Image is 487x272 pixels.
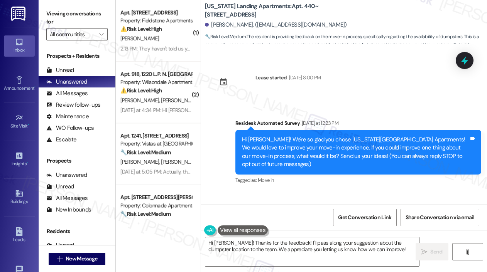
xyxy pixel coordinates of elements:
div: [PERSON_NAME]. ([EMAIL_ADDRESS][DOMAIN_NAME]) [205,21,347,29]
div: 2:13 PM: They haven't told us yet. [120,45,192,52]
div: Property: Vistas at [GEOGRAPHIC_DATA] [120,140,192,148]
i:  [57,256,63,262]
span: Move in [258,177,274,183]
img: ResiDesk Logo [11,7,27,21]
strong: 🔧 Risk Level: Medium [205,34,246,40]
strong: 🔧 Risk Level: Medium [120,149,171,156]
a: Insights • [4,149,35,170]
div: New Inbounds [46,206,91,214]
span: : The resident is providing feedback on the move-in process, specifically regarding the availabil... [205,33,487,49]
div: Escalate [46,136,76,144]
div: [DATE] 8:00 PM [287,74,321,82]
span: Get Conversation Link [338,213,391,222]
div: All Messages [46,194,88,202]
div: Lease started [255,74,287,82]
i:  [421,249,427,255]
a: Site Visit • [4,111,35,132]
span: [PERSON_NAME] [120,158,161,165]
div: Unread [46,66,74,74]
div: Apt. [STREET_ADDRESS][PERSON_NAME] [120,193,192,201]
button: Get Conversation Link [333,209,396,226]
div: Hi [PERSON_NAME]! We're so glad you chose [US_STATE][GEOGRAPHIC_DATA] Apartments! We would love t... [242,136,469,169]
span: Send [430,248,442,256]
span: [PERSON_NAME] [120,97,161,104]
span: [PERSON_NAME] [161,158,200,165]
div: Residesk Automated Survey [235,119,481,130]
div: Unread [46,241,74,249]
div: Apt. 918, 1220 L.P. N. [GEOGRAPHIC_DATA] [120,70,192,78]
b: [US_STATE] Landing Apartments: Apt. 440~[STREET_ADDRESS] [205,2,359,19]
div: Prospects + Residents [39,52,115,60]
span: • [34,84,36,90]
input: All communities [50,28,95,40]
span: [PERSON_NAME] [120,35,159,42]
div: All Messages [46,89,88,97]
textarea: Hi [PERSON_NAME]! Thanks for the feedback! I'll pass along your suggestion about the dumpster loc... [205,237,419,266]
i:  [465,249,470,255]
div: Review follow-ups [46,101,100,109]
button: New Message [49,253,106,265]
i:  [99,31,103,37]
div: Residents [39,227,115,235]
div: WO Follow-ups [46,124,94,132]
a: Buildings [4,187,35,208]
span: • [27,160,28,165]
div: Tagged as: [235,175,481,186]
div: Prospects [39,157,115,165]
div: Unanswered [46,171,87,179]
a: Leads [4,225,35,246]
span: New Message [66,255,97,263]
div: Property: Fieldstone Apartments [120,17,192,25]
div: Apt. 1241, [STREET_ADDRESS] [120,132,192,140]
div: Apt. [STREET_ADDRESS] [120,8,192,17]
span: • [28,122,29,128]
label: Viewing conversations for [46,8,108,28]
div: Unanswered [46,78,87,86]
strong: ⚠️ Risk Level: High [120,87,162,94]
button: Share Conversation via email [401,209,479,226]
div: Property: Wilsondale Apartments [120,78,192,86]
strong: 🔧 Risk Level: Medium [120,210,171,217]
span: Share Conversation via email [406,213,474,222]
div: Unread [46,183,74,191]
div: Property: Colonnade Apartments [120,201,192,210]
a: Inbox [4,35,35,56]
div: Maintenance [46,112,89,121]
div: [DATE] at 12:23 PM [300,119,338,127]
span: [PERSON_NAME] [161,97,200,104]
button: Send [416,243,448,260]
strong: ⚠️ Risk Level: High [120,25,162,32]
